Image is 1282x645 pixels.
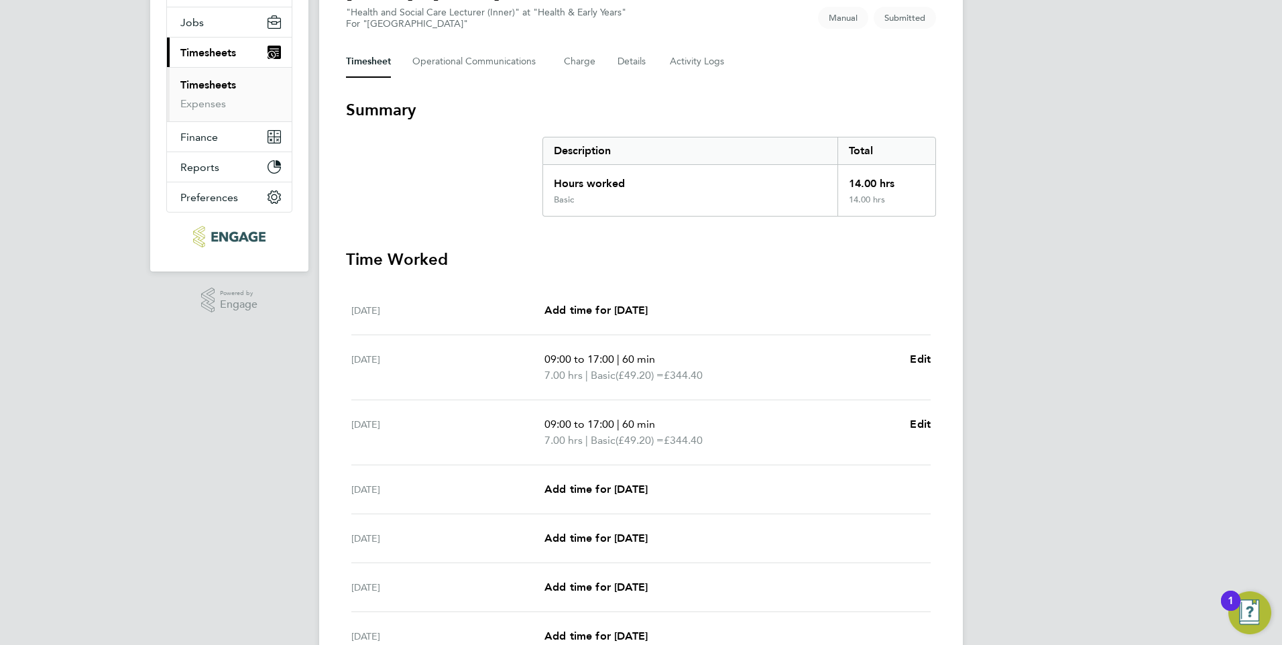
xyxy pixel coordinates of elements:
[622,353,655,365] span: 60 min
[543,137,837,164] div: Description
[1228,601,1234,618] div: 1
[351,481,544,497] div: [DATE]
[664,369,703,382] span: £344.40
[544,434,583,447] span: 7.00 hrs
[910,416,931,432] a: Edit
[544,532,648,544] span: Add time for [DATE]
[220,288,257,299] span: Powered by
[544,530,648,546] a: Add time for [DATE]
[818,7,868,29] span: This timesheet was manually created.
[351,416,544,449] div: [DATE]
[544,481,648,497] a: Add time for [DATE]
[167,67,292,121] div: Timesheets
[167,152,292,182] button: Reports
[346,7,626,30] div: "Health and Social Care Lecturer (Inner)" at "Health & Early Years"
[180,78,236,91] a: Timesheets
[180,97,226,110] a: Expenses
[585,434,588,447] span: |
[167,38,292,67] button: Timesheets
[180,46,236,59] span: Timesheets
[351,628,544,644] div: [DATE]
[166,226,292,247] a: Go to home page
[910,418,931,430] span: Edit
[346,18,626,30] div: For "[GEOGRAPHIC_DATA]"
[544,628,648,644] a: Add time for [DATE]
[544,353,614,365] span: 09:00 to 17:00
[837,194,935,216] div: 14.00 hrs
[180,16,204,29] span: Jobs
[617,418,620,430] span: |
[351,351,544,384] div: [DATE]
[591,432,616,449] span: Basic
[617,353,620,365] span: |
[346,99,936,121] h3: Summary
[351,579,544,595] div: [DATE]
[591,367,616,384] span: Basic
[564,46,596,78] button: Charge
[910,351,931,367] a: Edit
[616,369,664,382] span: (£49.20) =
[220,299,257,310] span: Engage
[544,630,648,642] span: Add time for [DATE]
[412,46,542,78] button: Operational Communications
[544,302,648,318] a: Add time for [DATE]
[544,304,648,316] span: Add time for [DATE]
[167,7,292,37] button: Jobs
[180,131,218,143] span: Finance
[544,483,648,495] span: Add time for [DATE]
[193,226,265,247] img: ncclondon-logo-retina.png
[201,288,258,313] a: Powered byEngage
[346,249,936,270] h3: Time Worked
[616,434,664,447] span: (£49.20) =
[351,302,544,318] div: [DATE]
[554,194,574,205] div: Basic
[542,137,936,217] div: Summary
[544,418,614,430] span: 09:00 to 17:00
[167,122,292,152] button: Finance
[670,46,726,78] button: Activity Logs
[351,530,544,546] div: [DATE]
[544,579,648,595] a: Add time for [DATE]
[167,182,292,212] button: Preferences
[664,434,703,447] span: £344.40
[910,353,931,365] span: Edit
[874,7,936,29] span: This timesheet is Submitted.
[543,165,837,194] div: Hours worked
[618,46,648,78] button: Details
[544,581,648,593] span: Add time for [DATE]
[180,191,238,204] span: Preferences
[585,369,588,382] span: |
[346,46,391,78] button: Timesheet
[180,161,219,174] span: Reports
[544,369,583,382] span: 7.00 hrs
[837,137,935,164] div: Total
[837,165,935,194] div: 14.00 hrs
[1228,591,1271,634] button: Open Resource Center, 1 new notification
[622,418,655,430] span: 60 min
